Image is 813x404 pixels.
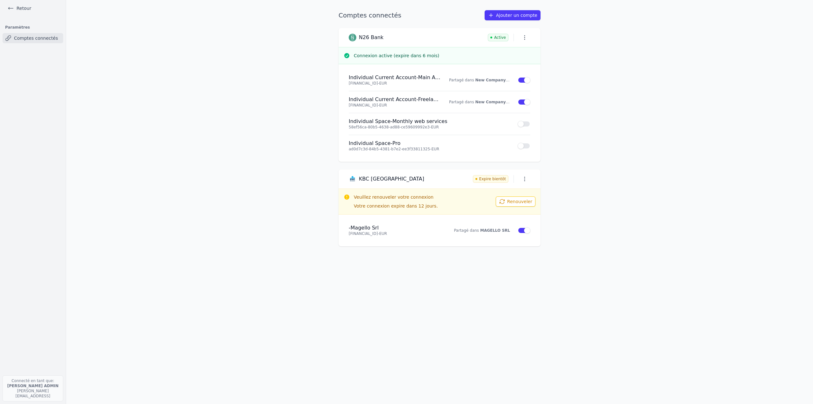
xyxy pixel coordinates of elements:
[449,99,510,105] p: Partagé dans
[349,103,441,108] p: [FINANCIAL_ID] - EUR
[7,384,58,388] strong: [PERSON_NAME] ADMIN
[349,125,510,130] p: 58ef56ca-80b5-4638-ad88-ce59609992e3 - EUR
[488,34,508,41] span: Active
[349,81,441,86] p: [FINANCIAL_ID] - EUR
[349,74,441,81] h4: Individual Current Account - Main Account
[485,10,541,20] a: Ajouter un compte
[354,203,496,209] p: Votre connexion expire dans 12 jours.
[349,118,510,125] h4: Individual Space - Monthly web services
[480,228,510,233] a: MAGELLO SRL
[339,11,401,20] h1: Comptes connectés
[354,52,535,59] h3: Connexion active (expire dans 6 mois)
[5,4,34,13] a: Retour
[349,147,510,152] p: ad0d7c3d-84b5-4381-b7e2-ee3f33811325 - EUR
[449,78,510,83] p: Partagé dans
[349,175,356,183] img: KBC Brussels logo
[475,100,515,104] a: New Company SRL
[473,175,508,183] span: Expire bientôt
[359,34,384,41] h3: N26 Bank
[349,96,441,103] h4: Individual Current Account - Freelancer Account
[3,23,63,32] h3: Paramètres
[354,194,496,200] h3: Veuillez renouveler votre connexion
[475,78,515,82] a: New Company SRL
[3,33,63,43] a: Comptes connectés
[349,225,441,231] h4: - Magello Srl
[349,231,441,236] p: [FINANCIAL_ID] - EUR
[359,176,424,182] h3: KBC [GEOGRAPHIC_DATA]
[449,228,510,233] p: Partagé dans
[349,34,356,41] img: N26 Bank logo
[496,196,535,207] button: Renouveler
[349,140,510,147] h4: Individual Space - Pro
[3,375,63,401] p: Connecté en tant que: [PERSON_NAME][EMAIL_ADDRESS]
